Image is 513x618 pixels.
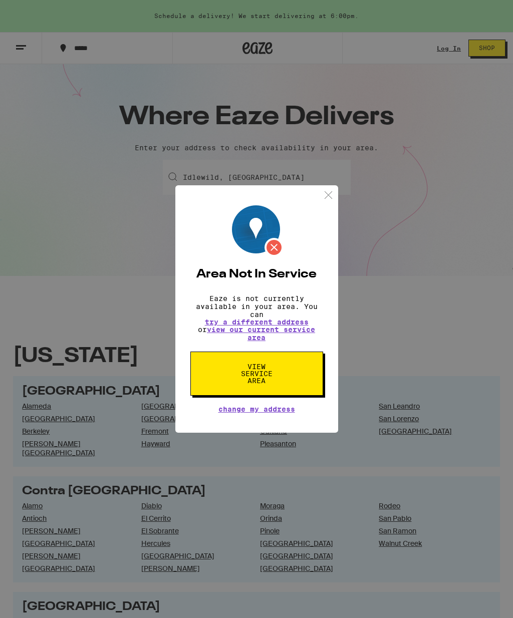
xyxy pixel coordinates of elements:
a: View Service Area [190,363,323,371]
span: View Service Area [231,363,283,384]
p: Eaze is not currently available in your area. You can or [190,294,323,342]
a: view our current service area [207,326,315,342]
button: Change My Address [218,406,295,413]
button: try a different address [205,319,309,326]
img: close.svg [322,189,335,201]
button: View Service Area [190,352,323,396]
h2: Area Not In Service [190,268,323,280]
img: Location [232,205,284,257]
